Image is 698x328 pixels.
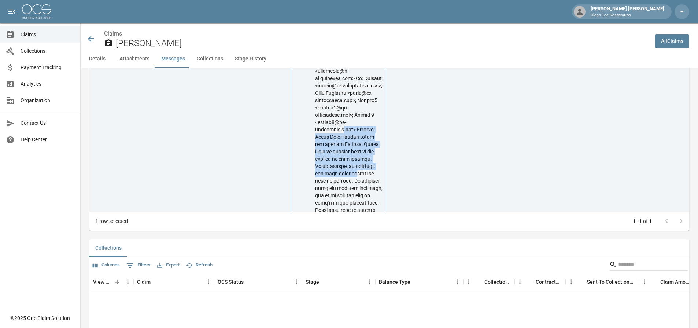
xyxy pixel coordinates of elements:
[89,239,128,257] button: Collections
[21,119,74,127] span: Contact Us
[203,276,214,287] button: Menu
[21,97,74,104] span: Organization
[93,272,112,292] div: View Collection
[191,50,229,68] button: Collections
[89,239,689,257] div: related-list tabs
[122,276,133,287] button: Menu
[660,272,690,292] div: Claim Amount
[214,272,302,292] div: OCS Status
[319,277,329,287] button: Sort
[566,276,577,287] button: Menu
[137,272,151,292] div: Claim
[218,272,244,292] div: OCS Status
[104,30,122,37] a: Claims
[633,217,652,225] p: 1–1 of 1
[112,277,122,287] button: Sort
[125,260,152,271] button: Show filters
[4,4,19,19] button: open drawer
[21,64,74,71] span: Payment Tracking
[650,277,660,287] button: Sort
[463,272,514,292] div: Collections Fee
[104,29,649,38] nav: breadcrumb
[22,4,51,19] img: ocs-logo-white-transparent.png
[525,277,536,287] button: Sort
[375,272,463,292] div: Balance Type
[577,277,587,287] button: Sort
[639,272,694,292] div: Claim Amount
[21,47,74,55] span: Collections
[587,272,635,292] div: Sent To Collections Date
[81,50,114,68] button: Details
[474,277,484,287] button: Sort
[588,5,667,18] div: [PERSON_NAME] [PERSON_NAME]
[229,50,272,68] button: Stage History
[452,276,463,287] button: Menu
[463,276,474,287] button: Menu
[21,31,74,38] span: Claims
[410,277,421,287] button: Sort
[21,136,74,143] span: Help Center
[95,217,128,225] div: 1 row selected
[655,34,689,48] a: AllClaims
[364,276,375,287] button: Menu
[114,50,155,68] button: Attachments
[155,50,191,68] button: Messages
[133,272,214,292] div: Claim
[291,276,302,287] button: Menu
[591,12,664,19] p: Clean-Tec Restoration
[184,260,214,271] button: Refresh
[566,272,639,292] div: Sent To Collections Date
[155,260,181,271] button: Export
[306,272,319,292] div: Stage
[302,272,375,292] div: Stage
[116,38,649,49] h2: [PERSON_NAME]
[609,259,688,272] div: Search
[91,260,122,271] button: Select columns
[10,314,70,322] div: © 2025 One Claim Solution
[514,276,525,287] button: Menu
[89,272,133,292] div: View Collection
[379,272,410,292] div: Balance Type
[536,272,562,292] div: Contractor Amount
[21,80,74,88] span: Analytics
[81,50,698,68] div: anchor tabs
[484,272,511,292] div: Collections Fee
[639,276,650,287] button: Menu
[514,272,566,292] div: Contractor Amount
[244,277,254,287] button: Sort
[151,277,161,287] button: Sort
